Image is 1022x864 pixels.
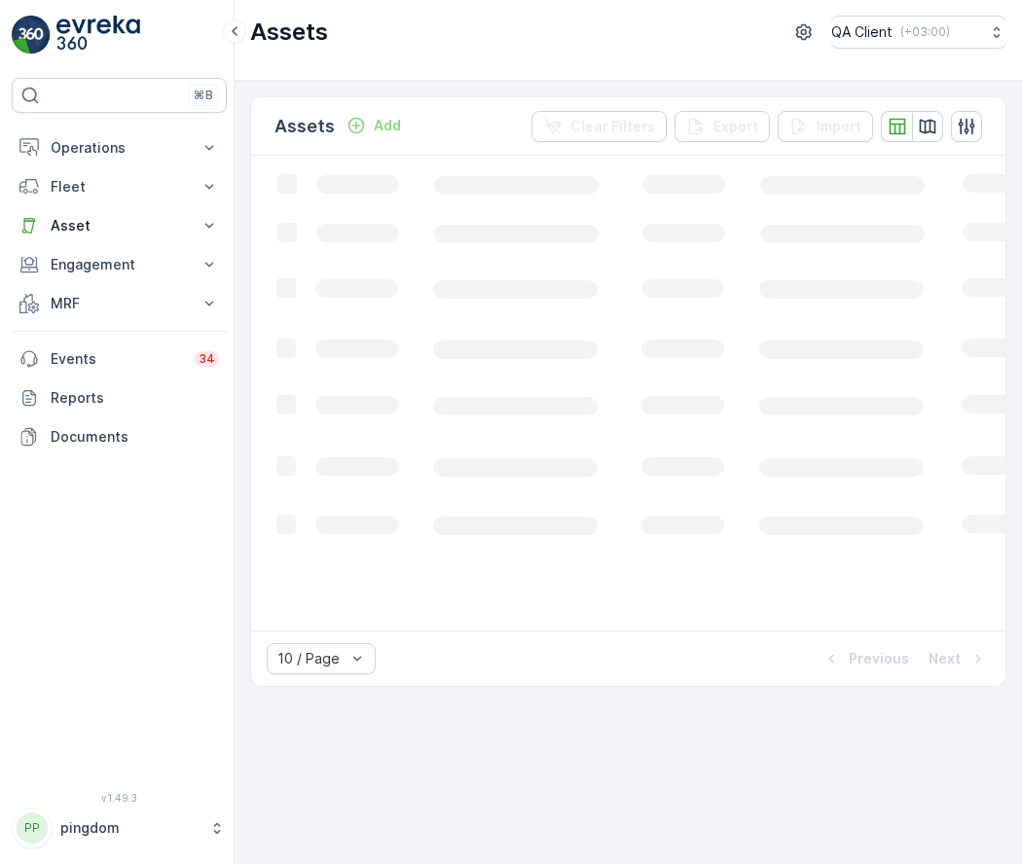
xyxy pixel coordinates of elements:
[51,138,188,158] p: Operations
[817,117,861,136] p: Import
[12,128,227,167] button: Operations
[831,16,1006,49] button: QA Client(+03:00)
[374,116,401,135] p: Add
[778,111,873,142] button: Import
[274,113,335,140] p: Assets
[12,808,227,848] button: PPpingdom
[12,284,227,323] button: MRF
[51,349,183,369] p: Events
[250,17,328,48] p: Assets
[849,649,909,668] p: Previous
[17,812,48,844] div: PP
[831,22,893,42] p: QA Client
[51,255,188,274] p: Engagement
[900,24,950,40] p: ( +03:00 )
[339,114,409,137] button: Add
[929,649,961,668] p: Next
[12,417,227,456] a: Documents
[927,647,990,670] button: Next
[51,294,188,313] p: MRF
[713,117,758,136] p: Export
[12,245,227,284] button: Engagement
[675,111,770,142] button: Export
[12,340,227,378] a: Events34
[570,117,655,136] p: Clear Filters
[194,88,213,103] p: ⌘B
[531,111,667,142] button: Clear Filters
[12,167,227,206] button: Fleet
[51,427,219,447] p: Documents
[12,206,227,245] button: Asset
[199,351,215,367] p: 34
[12,792,227,804] span: v 1.49.3
[12,16,51,54] img: logo
[12,378,227,417] a: Reports
[51,388,219,408] p: Reports
[60,818,200,838] p: pingdom
[51,177,188,197] p: Fleet
[820,647,911,670] button: Previous
[56,16,140,54] img: logo_light-DOdMpM7g.png
[51,216,188,235] p: Asset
